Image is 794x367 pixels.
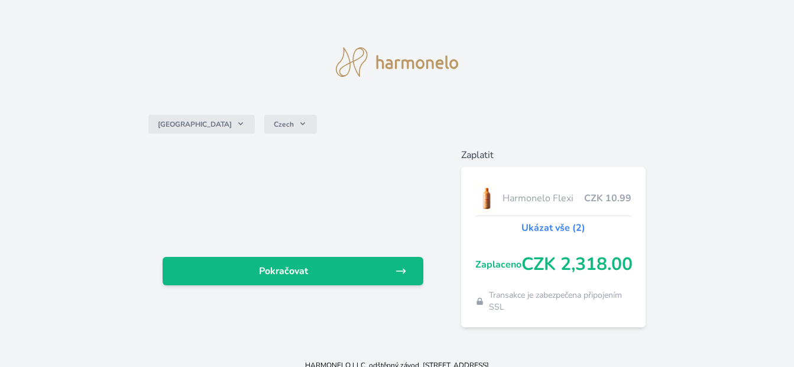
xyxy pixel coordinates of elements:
[274,120,294,129] span: Czech
[584,191,631,205] span: CZK 10.99
[521,221,585,235] a: Ukázat vše (2)
[521,254,633,275] span: CZK 2,318.00
[264,115,317,134] button: Czech
[336,47,459,77] img: logo.svg
[163,257,423,285] a: Pokračovat
[461,148,646,162] h6: Zaplatit
[475,183,498,213] img: CLEAN_FLEXI_se_stinem_x-hi_(1)-lo.jpg
[489,289,632,313] span: Transakce je zabezpečena připojením SSL
[148,115,255,134] button: [GEOGRAPHIC_DATA]
[503,191,585,205] span: Harmonelo Flexi
[172,264,395,278] span: Pokračovat
[158,120,232,129] span: [GEOGRAPHIC_DATA]
[475,257,521,272] span: Zaplaceno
